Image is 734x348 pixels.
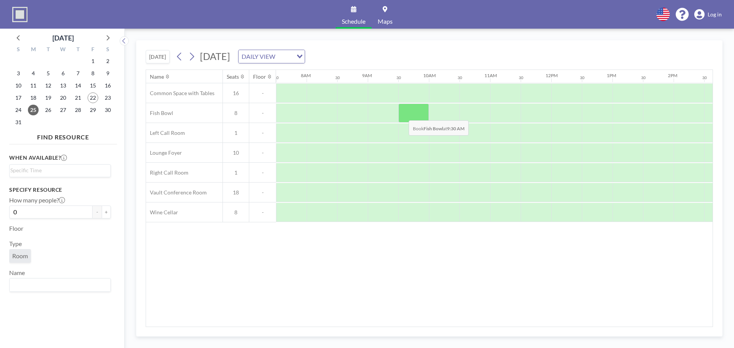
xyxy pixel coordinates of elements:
[10,166,106,175] input: Search for option
[11,45,26,55] div: S
[424,126,443,131] b: Fish Bowl
[43,68,54,79] span: Tuesday, August 5, 2025
[9,130,117,141] h4: FIND RESOURCE
[88,56,98,66] span: Friday, August 1, 2025
[100,45,115,55] div: S
[335,75,340,80] div: 30
[73,92,83,103] span: Thursday, August 21, 2025
[102,56,113,66] span: Saturday, August 2, 2025
[223,129,249,136] span: 1
[223,189,249,196] span: 18
[519,75,523,80] div: 30
[73,68,83,79] span: Thursday, August 7, 2025
[223,149,249,156] span: 10
[28,92,39,103] span: Monday, August 18, 2025
[58,92,68,103] span: Wednesday, August 20, 2025
[52,32,74,43] div: [DATE]
[274,75,279,80] div: 30
[102,80,113,91] span: Saturday, August 16, 2025
[26,45,41,55] div: M
[28,68,39,79] span: Monday, August 4, 2025
[641,75,646,80] div: 30
[249,110,276,117] span: -
[88,68,98,79] span: Friday, August 8, 2025
[58,68,68,79] span: Wednesday, August 6, 2025
[88,105,98,115] span: Friday, August 29, 2025
[28,105,39,115] span: Monday, August 25, 2025
[546,73,558,78] div: 12PM
[580,75,585,80] div: 30
[9,269,25,277] label: Name
[223,90,249,97] span: 16
[28,80,39,91] span: Monday, August 11, 2025
[88,80,98,91] span: Friday, August 15, 2025
[43,80,54,91] span: Tuesday, August 12, 2025
[227,73,239,80] div: Seats
[458,75,462,80] div: 30
[249,90,276,97] span: -
[150,73,164,80] div: Name
[146,149,182,156] span: Lounge Foyer
[93,206,102,219] button: -
[102,105,113,115] span: Saturday, August 30, 2025
[694,9,722,20] a: Log in
[239,50,305,63] div: Search for option
[9,225,23,232] label: Floor
[362,73,372,78] div: 9AM
[409,120,469,136] span: Book at
[10,165,110,176] div: Search for option
[278,52,292,62] input: Search for option
[484,73,497,78] div: 11AM
[13,80,24,91] span: Sunday, August 10, 2025
[146,169,188,176] span: Right Call Room
[146,189,207,196] span: Vault Conference Room
[240,52,277,62] span: DAILY VIEW
[249,209,276,216] span: -
[146,129,185,136] span: Left Call Room
[12,7,28,22] img: organization-logo
[342,18,365,24] span: Schedule
[9,196,65,204] label: How many people?
[9,186,111,193] h3: Specify resource
[396,75,401,80] div: 30
[73,105,83,115] span: Thursday, August 28, 2025
[146,50,170,63] button: [DATE]
[10,280,106,290] input: Search for option
[102,68,113,79] span: Saturday, August 9, 2025
[223,110,249,117] span: 8
[58,105,68,115] span: Wednesday, August 27, 2025
[249,129,276,136] span: -
[85,45,100,55] div: F
[200,50,230,62] span: [DATE]
[301,73,311,78] div: 8AM
[702,75,707,80] div: 30
[146,110,173,117] span: Fish Bowl
[73,80,83,91] span: Thursday, August 14, 2025
[70,45,85,55] div: T
[88,92,98,103] span: Friday, August 22, 2025
[13,68,24,79] span: Sunday, August 3, 2025
[223,209,249,216] span: 8
[668,73,677,78] div: 2PM
[41,45,56,55] div: T
[43,92,54,103] span: Tuesday, August 19, 2025
[146,209,178,216] span: Wine Cellar
[9,240,22,248] label: Type
[423,73,436,78] div: 10AM
[146,90,214,97] span: Common Space with Tables
[13,92,24,103] span: Sunday, August 17, 2025
[447,126,464,131] b: 9:30 AM
[378,18,393,24] span: Maps
[58,80,68,91] span: Wednesday, August 13, 2025
[12,252,28,260] span: Room
[223,169,249,176] span: 1
[249,149,276,156] span: -
[607,73,616,78] div: 1PM
[708,11,722,18] span: Log in
[56,45,71,55] div: W
[13,117,24,128] span: Sunday, August 31, 2025
[13,105,24,115] span: Sunday, August 24, 2025
[102,206,111,219] button: +
[43,105,54,115] span: Tuesday, August 26, 2025
[253,73,266,80] div: Floor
